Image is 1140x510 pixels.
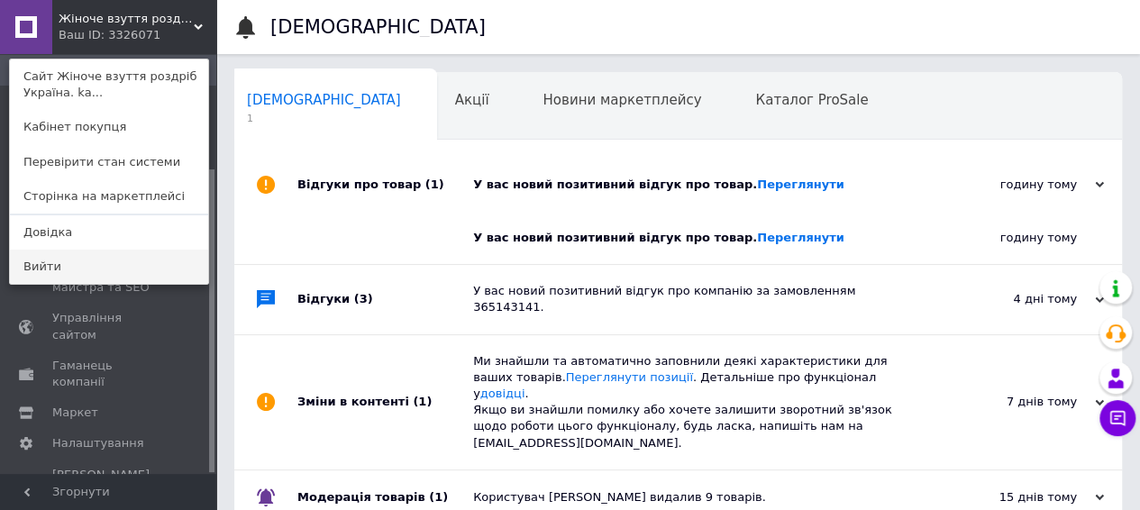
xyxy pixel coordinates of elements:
[757,178,844,191] a: Переглянути
[10,215,208,250] a: Довідка
[473,283,924,315] div: У вас новий позитивний відгук про компанію за замовленням 365143141.
[297,265,473,333] div: Відгуки
[473,489,924,505] div: Користувач [PERSON_NAME] видалив 9 товарів.
[473,353,924,451] div: Ми знайшли та автоматично заповнили деякі характеристики для ваших товарів. . Детальніше про функ...
[543,92,701,108] span: Новини маркетплейсу
[429,490,448,504] span: (1)
[297,158,473,212] div: Відгуки про товар
[1099,400,1135,436] button: Чат з покупцем
[247,92,401,108] span: [DEMOGRAPHIC_DATA]
[566,370,693,384] a: Переглянути позиції
[10,179,208,214] a: Сторінка на маркетплейсі
[52,310,167,342] span: Управління сайтом
[297,335,473,469] div: Зміни в контенті
[924,291,1104,307] div: 4 дні тому
[755,92,868,108] span: Каталог ProSale
[473,177,924,193] div: У вас новий позитивний відгук про товар.
[52,358,167,390] span: Гаманець компанії
[247,112,401,125] span: 1
[10,59,208,110] a: Сайт Жіноче взуття роздріб Україна. ka...
[455,92,489,108] span: Акції
[924,394,1104,410] div: 7 днів тому
[897,212,1122,264] div: годину тому
[354,292,373,305] span: (3)
[924,489,1104,505] div: 15 днів тому
[52,405,98,421] span: Маркет
[10,110,208,144] a: Кабінет покупця
[59,27,134,43] div: Ваш ID: 3326071
[757,231,844,244] a: Переглянути
[473,230,897,246] div: У вас новий позитивний відгук про товар.
[10,145,208,179] a: Перевірити стан системи
[270,16,486,38] h1: [DEMOGRAPHIC_DATA]
[52,435,144,451] span: Налаштування
[59,11,194,27] span: Жіноче взуття роздріб Україна. kabluhek.com.ua
[413,395,432,408] span: (1)
[924,177,1104,193] div: годину тому
[10,250,208,284] a: Вийти
[480,387,525,400] a: довідці
[425,178,444,191] span: (1)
